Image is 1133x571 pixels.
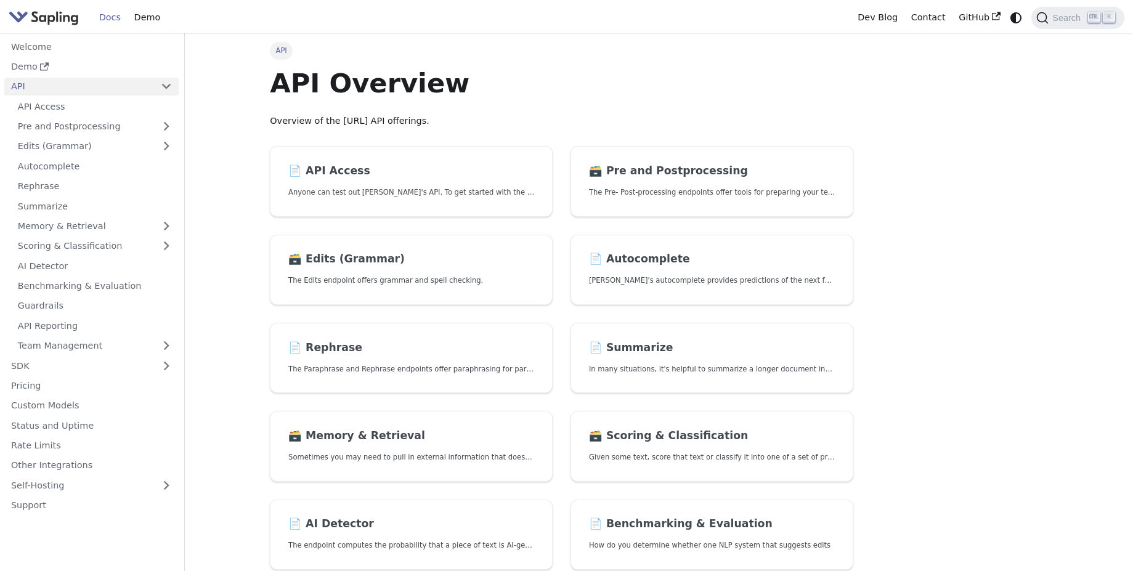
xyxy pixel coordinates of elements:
[4,437,179,455] a: Rate Limits
[288,429,534,443] h2: Memory & Retrieval
[270,235,553,306] a: 🗃️ Edits (Grammar)The Edits endpoint offers grammar and spell checking.
[1031,7,1124,29] button: Search (Ctrl+K)
[154,78,179,95] button: Collapse sidebar category 'API'
[288,275,534,286] p: The Edits endpoint offers grammar and spell checking.
[11,317,179,334] a: API Reporting
[288,187,534,198] p: Anyone can test out Sapling's API. To get started with the API, simply:
[589,275,835,286] p: Sapling's autocomplete provides predictions of the next few characters or words
[11,337,179,355] a: Team Management
[11,118,179,136] a: Pre and Postprocessing
[4,476,179,494] a: Self-Hosting
[288,253,534,266] h2: Edits (Grammar)
[4,397,179,415] a: Custom Models
[11,177,179,195] a: Rephrase
[11,297,179,315] a: Guardrails
[11,277,179,295] a: Benchmarking & Evaluation
[952,8,1007,27] a: GitHub
[288,452,534,463] p: Sometimes you may need to pull in external information that doesn't fit in the context size of an...
[851,8,904,27] a: Dev Blog
[9,9,83,26] a: Sapling.ai
[589,164,835,178] h2: Pre and Postprocessing
[1049,13,1088,23] span: Search
[4,377,179,395] a: Pricing
[4,38,179,55] a: Welcome
[589,253,835,266] h2: Autocomplete
[11,217,179,235] a: Memory & Retrieval
[11,97,179,115] a: API Access
[904,8,952,27] a: Contact
[270,42,293,59] span: API
[288,363,534,375] p: The Paraphrase and Rephrase endpoints offer paraphrasing for particular styles.
[571,323,853,394] a: 📄️ SummarizeIn many situations, it's helpful to summarize a longer document into a shorter, more ...
[11,197,179,215] a: Summarize
[571,411,853,482] a: 🗃️ Scoring & ClassificationGiven some text, score that text or classify it into one of a set of p...
[270,67,853,100] h1: API Overview
[1007,9,1025,26] button: Switch between dark and light mode (currently system mode)
[11,257,179,275] a: AI Detector
[589,517,835,531] h2: Benchmarking & Evaluation
[4,416,179,434] a: Status and Uptime
[11,237,179,255] a: Scoring & Classification
[92,8,128,27] a: Docs
[4,78,154,95] a: API
[288,164,534,178] h2: API Access
[571,235,853,306] a: 📄️ Autocomplete[PERSON_NAME]'s autocomplete provides predictions of the next few characters or words
[1103,12,1115,23] kbd: K
[4,496,179,514] a: Support
[589,187,835,198] p: The Pre- Post-processing endpoints offer tools for preparing your text data for ingestation as we...
[4,58,179,76] a: Demo
[270,146,553,217] a: 📄️ API AccessAnyone can test out [PERSON_NAME]'s API. To get started with the API, simply:
[270,411,553,482] a: 🗃️ Memory & RetrievalSometimes you may need to pull in external information that doesn't fit in t...
[4,357,154,375] a: SDK
[589,341,835,355] h2: Summarize
[11,137,179,155] a: Edits (Grammar)
[4,456,179,474] a: Other Integrations
[571,500,853,570] a: 📄️ Benchmarking & EvaluationHow do you determine whether one NLP system that suggests edits
[288,341,534,355] h2: Rephrase
[270,114,853,129] p: Overview of the [URL] API offerings.
[128,8,167,27] a: Demo
[589,452,835,463] p: Given some text, score that text or classify it into one of a set of pre-specified categories.
[11,157,179,175] a: Autocomplete
[270,323,553,394] a: 📄️ RephraseThe Paraphrase and Rephrase endpoints offer paraphrasing for particular styles.
[270,42,853,59] nav: Breadcrumbs
[589,429,835,443] h2: Scoring & Classification
[589,540,835,551] p: How do you determine whether one NLP system that suggests edits
[270,500,553,570] a: 📄️ AI DetectorThe endpoint computes the probability that a piece of text is AI-generated,
[9,9,79,26] img: Sapling.ai
[288,540,534,551] p: The endpoint computes the probability that a piece of text is AI-generated,
[571,146,853,217] a: 🗃️ Pre and PostprocessingThe Pre- Post-processing endpoints offer tools for preparing your text d...
[154,357,179,375] button: Expand sidebar category 'SDK'
[589,363,835,375] p: In many situations, it's helpful to summarize a longer document into a shorter, more easily diges...
[288,517,534,531] h2: AI Detector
